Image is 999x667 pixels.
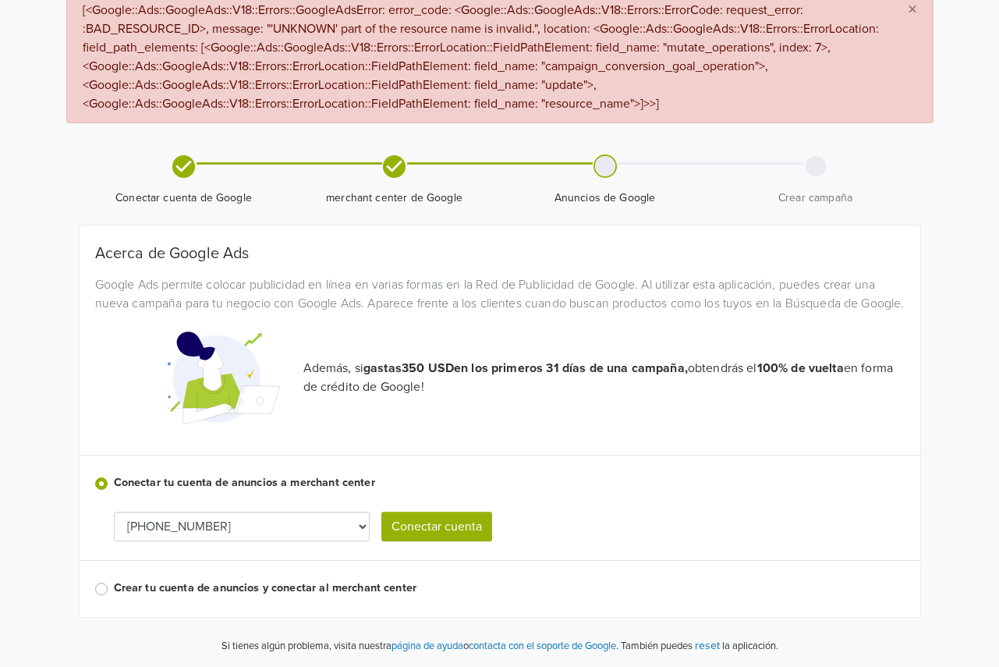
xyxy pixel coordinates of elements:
span: Conectar cuenta de Google [85,190,283,206]
span: Crear campaña [717,190,915,206]
span: [<Google::Ads::GoogleAds::V18::Errors::GoogleAdsError: error_code: <Google::Ads::GoogleAds::V18::... [83,2,879,112]
strong: 100% de vuelta [757,360,844,376]
strong: gastas 350 USD en los primeros 31 días de una campaña, [363,360,688,376]
p: También puedes la aplicación. [618,637,778,655]
label: Conectar tu cuenta de anuncios a merchant center [114,474,905,491]
h5: Acerca de Google Ads [95,244,905,263]
div: Google Ads permite colocar publicidad en línea en varias formas en la Red de Publicidad de Google... [83,275,916,313]
a: contacta con el soporte de Google [469,640,616,652]
span: Anuncios de Google [506,190,704,206]
img: Google Promotional Codes [163,319,280,436]
p: Además, si obtendrás el en forma de crédito de Google! [303,359,905,396]
button: reset [695,637,720,655]
label: Crear tu cuenta de anuncios y conectar al merchant center [114,580,905,597]
p: Si tienes algún problema, visita nuestra o . [221,639,618,655]
span: merchant center de Google [296,190,494,206]
a: página de ayuda [391,640,463,652]
button: Conectar cuenta [381,512,492,541]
